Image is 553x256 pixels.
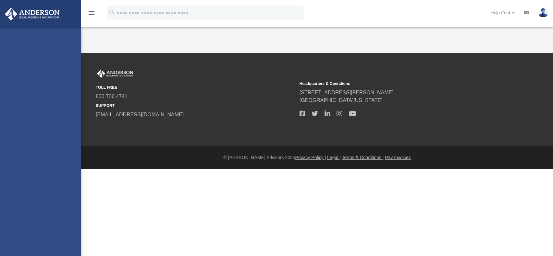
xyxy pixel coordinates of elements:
small: TOLL FREE [96,85,295,90]
small: Headquarters & Operations [300,81,499,87]
a: [GEOGRAPHIC_DATA][US_STATE] [300,98,383,103]
div: © [PERSON_NAME] Advisors 2025 [81,154,553,161]
small: SUPPORT [96,103,295,109]
a: Privacy Policy | [295,155,326,160]
a: [STREET_ADDRESS][PERSON_NAME] [300,90,394,95]
a: menu [88,12,95,17]
a: Legal | [327,155,341,160]
a: Terms & Conditions | [342,155,384,160]
a: [EMAIL_ADDRESS][DOMAIN_NAME] [96,112,184,117]
a: 800.706.4741 [96,94,128,99]
img: Anderson Advisors Platinum Portal [96,69,135,78]
i: menu [88,9,95,17]
i: search [108,9,116,16]
a: Pay Invoices [385,155,411,160]
img: Anderson Advisors Platinum Portal [3,8,62,20]
img: User Pic [538,8,548,17]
